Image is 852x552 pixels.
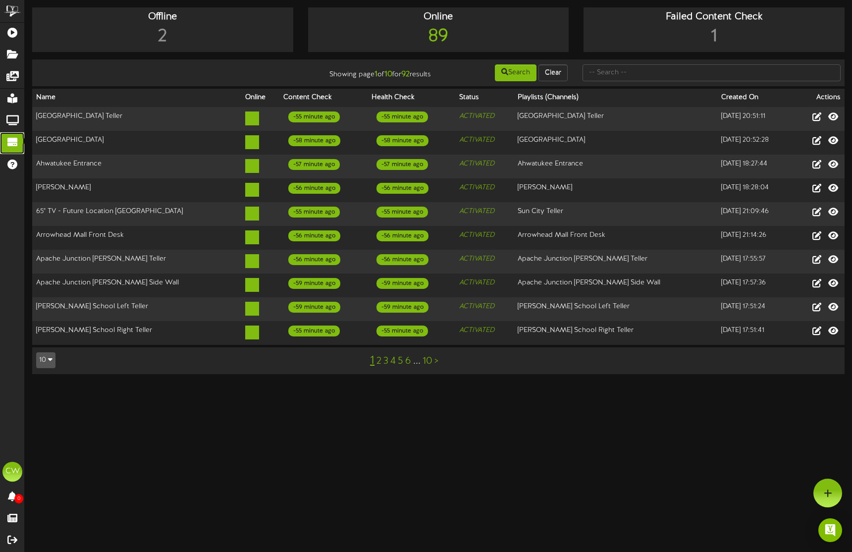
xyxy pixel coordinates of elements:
td: Apache Junction [PERSON_NAME] Side Wall [32,274,241,297]
div: 2 [35,24,291,50]
div: Showing page of for results [302,63,438,80]
a: ... [413,356,421,367]
td: [DATE] 17:55:57 [717,250,793,274]
td: Sun City Teller [514,202,717,226]
i: ACTIVATED [459,160,494,167]
th: Status [455,89,514,107]
a: 5 [398,356,403,367]
div: -59 minute ago [288,302,340,313]
a: 3 [383,356,388,367]
td: [DATE] 17:51:41 [717,321,793,345]
div: 89 [311,24,567,50]
div: -55 minute ago [288,207,340,218]
td: Apache Junction [PERSON_NAME] Teller [514,250,717,274]
div: -55 minute ago [376,326,428,336]
div: Open Intercom Messenger [818,518,842,542]
td: [DATE] 17:51:24 [717,297,793,321]
span: 0 [14,494,23,503]
div: -56 minute ago [288,230,340,241]
td: Apache Junction [PERSON_NAME] Side Wall [514,274,717,297]
div: -56 minute ago [288,254,340,265]
div: -56 minute ago [376,230,428,241]
td: Arrowhead Mall Front Desk [32,226,241,250]
div: CW [2,462,22,482]
div: -57 minute ago [376,159,428,170]
td: [DATE] 17:57:36 [717,274,793,297]
i: ACTIVATED [459,208,494,215]
a: > [434,356,438,367]
th: Actions [792,89,845,107]
button: Clear [538,64,568,81]
div: -55 minute ago [376,207,428,218]
a: 1 [370,354,374,367]
td: [PERSON_NAME] School Left Teller [514,297,717,321]
div: Failed Content Check [586,10,842,24]
td: [GEOGRAPHIC_DATA] Teller [32,107,241,131]
a: 2 [376,356,381,367]
td: Apache Junction [PERSON_NAME] Teller [32,250,241,274]
div: -55 minute ago [376,111,428,122]
div: -55 minute ago [288,111,340,122]
div: -56 minute ago [376,254,428,265]
div: -57 minute ago [288,159,340,170]
th: Name [32,89,241,107]
div: -56 minute ago [376,183,428,194]
td: [PERSON_NAME] School Left Teller [32,297,241,321]
td: 65" TV - Future Location [GEOGRAPHIC_DATA] [32,202,241,226]
strong: 92 [401,70,410,79]
i: ACTIVATED [459,184,494,191]
div: -59 minute ago [288,278,340,289]
i: ACTIVATED [459,112,494,120]
td: [PERSON_NAME] [32,178,241,202]
i: ACTIVATED [459,231,494,239]
div: -59 minute ago [376,278,428,289]
div: -58 minute ago [288,135,340,146]
a: 4 [390,356,396,367]
td: [DATE] 21:09:46 [717,202,793,226]
a: 10 [423,356,432,367]
div: -58 minute ago [376,135,428,146]
th: Health Check [368,89,455,107]
td: [DATE] 18:28:04 [717,178,793,202]
button: 10 [36,352,55,368]
td: [DATE] 20:52:28 [717,131,793,155]
td: [DATE] 18:27:44 [717,155,793,178]
div: Online [311,10,567,24]
i: ACTIVATED [459,136,494,144]
td: Arrowhead Mall Front Desk [514,226,717,250]
th: Online [241,89,279,107]
div: 1 [586,24,842,50]
a: 6 [405,356,411,367]
td: Ahwatukee Entrance [32,155,241,178]
td: [PERSON_NAME] School Right Teller [514,321,717,345]
td: [PERSON_NAME] School Right Teller [32,321,241,345]
i: ACTIVATED [459,327,494,334]
button: Search [495,64,536,81]
th: Created On [717,89,793,107]
td: [DATE] 21:14:26 [717,226,793,250]
div: -55 minute ago [288,326,340,336]
div: -56 minute ago [288,183,340,194]
i: ACTIVATED [459,303,494,310]
td: Ahwatukee Entrance [514,155,717,178]
td: [GEOGRAPHIC_DATA] Teller [514,107,717,131]
div: Offline [35,10,291,24]
td: [PERSON_NAME] [514,178,717,202]
input: -- Search -- [583,64,841,81]
td: [GEOGRAPHIC_DATA] [514,131,717,155]
strong: 1 [374,70,377,79]
td: [GEOGRAPHIC_DATA] [32,131,241,155]
th: Playlists (Channels) [514,89,717,107]
div: -59 minute ago [376,302,428,313]
th: Content Check [279,89,367,107]
i: ACTIVATED [459,255,494,263]
strong: 10 [384,70,392,79]
i: ACTIVATED [459,279,494,286]
td: [DATE] 20:51:11 [717,107,793,131]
